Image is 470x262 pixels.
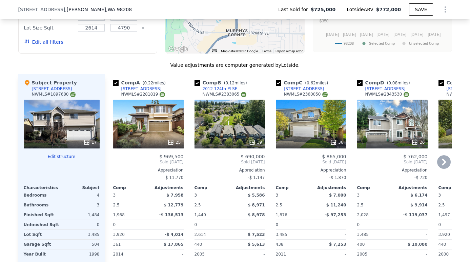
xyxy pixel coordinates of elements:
[65,6,132,13] span: , [PERSON_NAME]
[24,230,60,239] div: Lot Sqft
[276,86,324,92] a: [STREET_ADDRESS]
[284,86,324,92] div: [STREET_ADDRESS]
[411,139,425,146] div: 26
[248,203,265,207] span: $ 8,971
[121,86,162,92] div: [STREET_ADDRESS]
[357,249,391,259] div: 2005
[113,232,125,237] span: 3,920
[276,222,279,227] span: 0
[357,213,369,217] span: 2,028
[63,240,100,249] div: 504
[195,200,228,210] div: 2.5
[18,62,452,68] div: Value adjustments are computer generated by Lotside .
[150,220,184,229] div: -
[409,41,439,46] text: Unselected Comp
[221,49,258,53] span: Map data ©2025 Google
[241,154,265,159] span: $ 690,000
[357,232,369,237] span: 3,485
[276,159,346,165] span: Sold [DATE]
[195,242,202,247] span: 440
[24,185,62,190] div: Characteristics
[113,242,121,247] span: 361
[113,193,116,198] span: 3
[410,203,427,207] span: $ 9,914
[357,185,392,190] div: Comp
[248,213,265,217] span: $ 8,978
[276,200,310,210] div: 2.5
[24,39,63,45] button: Edit all filters
[212,49,217,52] button: Keyboard shortcuts
[195,213,206,217] span: 1,440
[365,92,409,97] div: NWMLS # 2343530
[166,193,183,198] span: $ 7,958
[113,249,147,259] div: 2014
[438,242,446,247] span: 440
[230,185,265,190] div: Adjustments
[344,41,354,46] text: 98208
[376,7,401,12] span: $772,000
[404,92,409,97] img: NWMLS Logo
[312,220,346,229] div: -
[302,81,331,85] span: ( miles)
[276,185,311,190] div: Comp
[276,79,331,86] div: Comp C
[195,185,230,190] div: Comp
[347,6,376,13] span: Lotside ARV
[32,86,72,92] div: [STREET_ADDRESS]
[384,81,413,85] span: ( miles)
[357,79,413,86] div: Comp D
[24,200,60,210] div: Bathrooms
[70,92,76,97] img: NWMLS Logo
[394,249,428,259] div: -
[278,6,311,13] span: Last Sold for
[357,222,360,227] span: 0
[159,154,183,159] span: $ 969,500
[365,86,406,92] div: [STREET_ADDRESS]
[225,81,234,85] span: 0.12
[276,242,284,247] span: 438
[165,232,183,237] span: -$ 4,014
[24,220,60,229] div: Unfinished Sqft
[142,27,144,29] button: Clear
[438,222,441,227] span: 0
[329,242,346,247] span: $ 7,253
[203,92,246,97] div: NWMLS # 2383065
[312,249,346,259] div: -
[24,79,77,86] div: Subject Property
[325,213,346,217] span: -$ 97,253
[231,249,265,259] div: -
[388,81,397,85] span: 0.08
[83,139,97,146] div: 17
[276,193,279,198] span: 3
[164,203,184,207] span: $ 12,779
[148,185,184,190] div: Adjustments
[113,213,125,217] span: 1,968
[392,185,428,190] div: Adjustments
[241,92,246,97] img: NWMLS Logo
[276,232,287,237] span: 3,485
[248,232,265,237] span: $ 7,523
[113,185,148,190] div: Comp
[275,49,303,53] a: Report a map error
[195,159,265,165] span: Sold [DATE]
[221,81,250,85] span: ( miles)
[167,45,189,54] a: Open this area in Google Maps (opens a new window)
[326,32,339,37] text: [DATE]
[62,185,100,190] div: Subject
[322,92,328,97] img: NWMLS Logo
[248,242,265,247] span: $ 5,613
[24,154,100,159] button: Edit structure
[150,249,184,259] div: -
[195,193,197,198] span: 3
[414,175,428,180] span: -$ 720
[203,86,238,92] div: 2012 124th Pl SE
[63,190,100,200] div: 4
[307,81,316,85] span: 0.62
[322,154,346,159] span: $ 865,000
[312,230,346,239] div: -
[195,222,197,227] span: 0
[357,193,360,198] span: 3
[113,79,168,86] div: Comp A
[360,32,373,37] text: [DATE]
[140,81,168,85] span: ( miles)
